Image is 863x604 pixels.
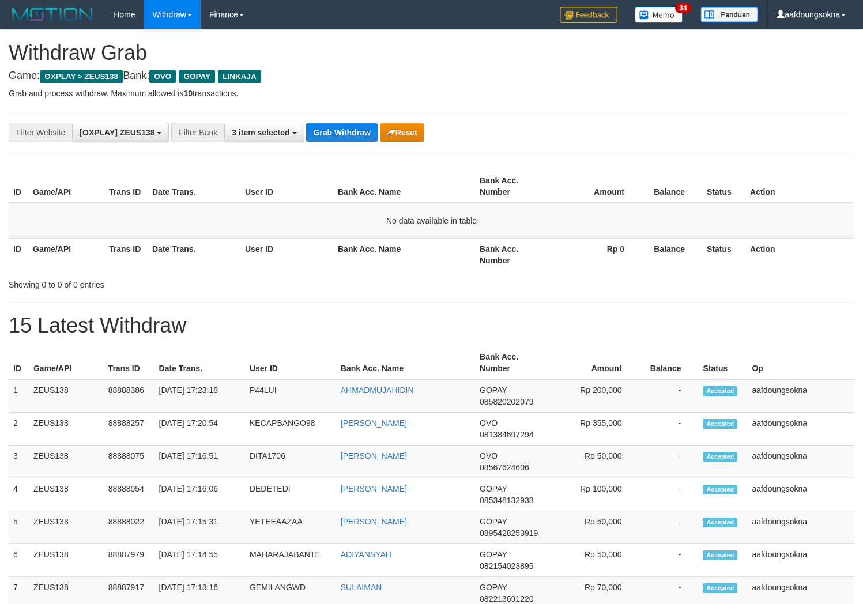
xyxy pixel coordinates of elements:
span: 34 [675,3,691,13]
td: [DATE] 17:15:31 [154,511,245,544]
td: 88888386 [104,379,154,413]
th: Date Trans. [148,170,240,203]
td: aafdoungsokna [747,511,854,544]
th: User ID [240,238,333,271]
td: - [639,478,699,511]
span: GOPAY [480,550,507,559]
span: OVO [480,418,498,428]
a: ADIYANSYAH [341,550,391,559]
h1: Withdraw Grab [9,41,854,65]
a: [PERSON_NAME] [341,517,407,526]
td: 88888075 [104,446,154,478]
td: Rp 50,000 [551,446,639,478]
td: 6 [9,544,29,577]
span: Accepted [703,518,737,527]
td: 2 [9,413,29,446]
td: P44LUI [245,379,336,413]
span: Copy 082213691220 to clipboard [480,594,533,603]
td: Rp 200,000 [551,379,639,413]
span: [OXPLAY] ZEUS138 [80,128,154,137]
th: Bank Acc. Name [333,238,475,271]
div: Filter Website [9,123,72,142]
span: GOPAY [480,583,507,592]
td: aafdoungsokna [747,478,854,511]
span: Copy 082154023895 to clipboard [480,561,533,571]
td: 88888257 [104,413,154,446]
td: - [639,511,699,544]
a: [PERSON_NAME] [341,484,407,493]
span: Accepted [703,419,737,429]
a: [PERSON_NAME] [341,451,407,460]
th: Bank Acc. Number [475,238,551,271]
td: - [639,413,699,446]
td: - [639,379,699,413]
a: [PERSON_NAME] [341,418,407,428]
td: No data available in table [9,203,854,239]
th: Trans ID [104,346,154,379]
th: Action [745,170,854,203]
td: YETEEAAZAA [245,511,336,544]
th: Status [702,170,745,203]
th: User ID [245,346,336,379]
td: [DATE] 17:16:06 [154,478,245,511]
th: Game/API [28,170,104,203]
th: Bank Acc. Number [475,170,551,203]
td: 88887979 [104,544,154,577]
td: [DATE] 17:20:54 [154,413,245,446]
td: [DATE] 17:16:51 [154,446,245,478]
td: 88888054 [104,478,154,511]
th: Trans ID [104,238,148,271]
th: Status [702,238,745,271]
th: Game/API [29,346,104,379]
span: Copy 085348132938 to clipboard [480,496,533,505]
span: Copy 081384697294 to clipboard [480,430,533,439]
td: aafdoungsokna [747,413,854,446]
th: User ID [240,170,333,203]
img: MOTION_logo.png [9,6,96,23]
th: Amount [551,346,639,379]
img: Button%20Memo.svg [635,7,683,23]
th: Amount [551,170,642,203]
strong: 10 [183,89,193,98]
td: - [639,446,699,478]
th: Trans ID [104,170,148,203]
span: LINKAJA [218,70,261,83]
td: aafdoungsokna [747,379,854,413]
span: Accepted [703,485,737,494]
td: ZEUS138 [29,379,104,413]
button: [OXPLAY] ZEUS138 [72,123,169,142]
td: Rp 50,000 [551,511,639,544]
td: [DATE] 17:23:18 [154,379,245,413]
th: ID [9,170,28,203]
th: Balance [639,346,699,379]
td: Rp 50,000 [551,544,639,577]
span: Copy 085820202079 to clipboard [480,397,533,406]
td: DITA1706 [245,446,336,478]
span: GOPAY [179,70,215,83]
th: Game/API [28,238,104,271]
span: GOPAY [480,484,507,493]
span: Copy 0895428253919 to clipboard [480,528,538,538]
p: Grab and process withdraw. Maximum allowed is transactions. [9,88,854,99]
td: MAHARAJABANTE [245,544,336,577]
td: 3 [9,446,29,478]
span: Accepted [703,452,737,462]
button: Reset [380,123,424,142]
span: Accepted [703,583,737,593]
td: - [639,544,699,577]
th: Balance [642,170,702,203]
td: 88888022 [104,511,154,544]
span: Copy 08567624606 to clipboard [480,463,529,472]
th: ID [9,238,28,271]
span: Accepted [703,550,737,560]
button: Grab Withdraw [306,123,377,142]
h4: Game: Bank: [9,70,854,82]
td: 1 [9,379,29,413]
th: ID [9,346,29,379]
th: Date Trans. [148,238,240,271]
img: Feedback.jpg [560,7,617,23]
span: 3 item selected [232,128,289,137]
span: GOPAY [480,386,507,395]
span: OVO [149,70,176,83]
a: SULAIMAN [341,583,382,592]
